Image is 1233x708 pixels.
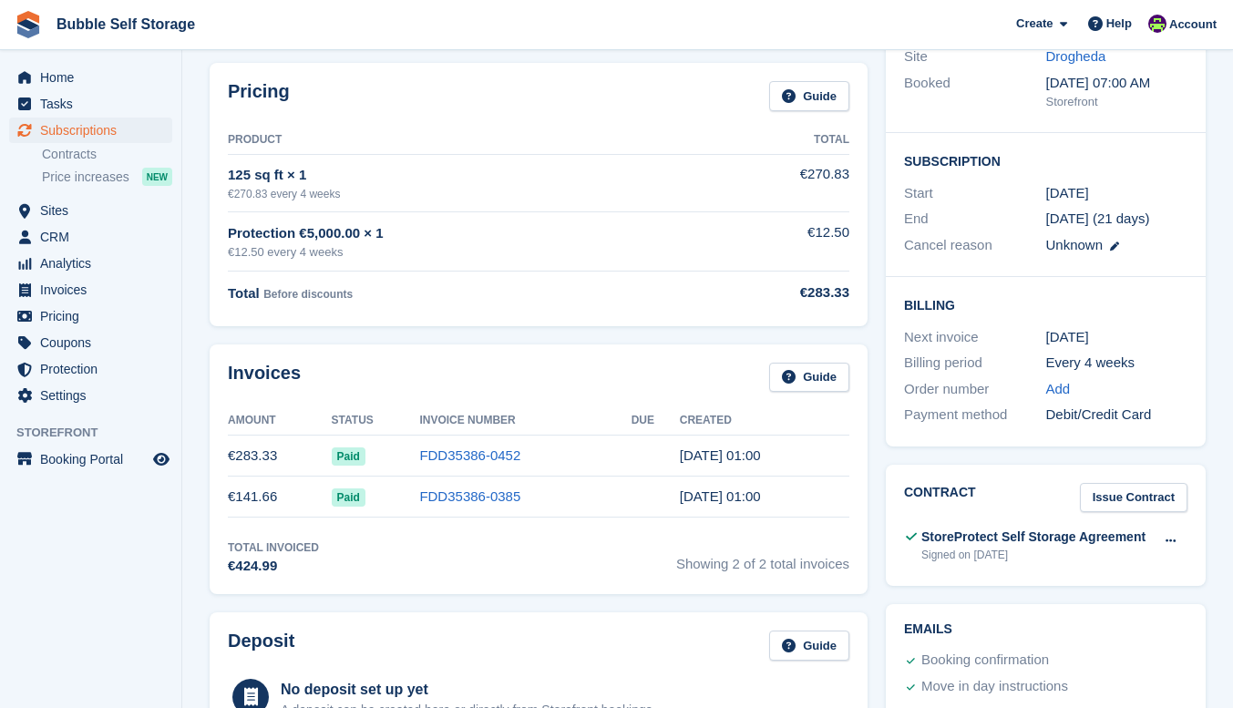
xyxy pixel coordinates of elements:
div: Booking confirmation [921,650,1049,672]
a: Contracts [42,146,172,163]
div: €270.83 every 4 weeks [228,186,699,202]
div: End [904,209,1046,230]
span: Account [1169,15,1217,34]
a: FDD35386-0385 [419,488,520,504]
th: Status [332,406,420,436]
a: Issue Contract [1080,483,1187,513]
span: Help [1106,15,1132,33]
a: Add [1046,379,1071,400]
div: Storefront [1046,93,1188,111]
a: menu [9,65,172,90]
span: Paid [332,488,365,507]
span: Paid [332,447,365,466]
h2: Invoices [228,363,301,393]
time: 2025-09-22 00:00:47 UTC [680,447,761,463]
span: Settings [40,383,149,408]
div: €12.50 every 4 weeks [228,243,699,262]
a: Price increases NEW [42,167,172,187]
div: 125 sq ft × 1 [228,165,699,186]
span: Invoices [40,277,149,303]
div: Billing period [904,353,1046,374]
td: €283.33 [228,436,332,477]
a: FDD35386-0452 [419,447,520,463]
div: €424.99 [228,556,319,577]
th: Total [699,126,849,155]
a: Guide [769,631,849,661]
a: Drogheda [1046,48,1106,64]
a: menu [9,91,172,117]
td: €270.83 [699,154,849,211]
span: Storefront [16,424,181,442]
div: Order number [904,379,1046,400]
h2: Contract [904,483,976,513]
span: Subscriptions [40,118,149,143]
div: Signed on [DATE] [921,547,1146,563]
th: Created [680,406,849,436]
img: Tom Gilmore [1148,15,1166,33]
th: Amount [228,406,332,436]
span: Home [40,65,149,90]
div: Cancel reason [904,235,1046,256]
img: stora-icon-8386f47178a22dfd0bd8f6a31ec36ba5ce8667c1dd55bd0f319d3a0aa187defe.svg [15,11,42,38]
time: 2025-08-25 00:00:00 UTC [1046,183,1089,204]
h2: Pricing [228,81,290,111]
span: Booking Portal [40,446,149,472]
a: menu [9,330,172,355]
h2: Emails [904,622,1187,637]
span: Analytics [40,251,149,276]
a: menu [9,224,172,250]
div: [DATE] 07:00 AM [1046,73,1188,94]
div: No deposit set up yet [281,679,656,701]
div: Next invoice [904,327,1046,348]
time: 2025-08-25 00:00:34 UTC [680,488,761,504]
a: menu [9,118,172,143]
span: Coupons [40,330,149,355]
span: Pricing [40,303,149,329]
a: Bubble Self Storage [49,9,202,39]
span: Create [1016,15,1053,33]
td: €141.66 [228,477,332,518]
div: Site [904,46,1046,67]
div: Start [904,183,1046,204]
a: menu [9,303,172,329]
td: €12.50 [699,212,849,272]
span: Showing 2 of 2 total invoices [676,539,849,577]
a: menu [9,446,172,472]
a: menu [9,383,172,408]
a: menu [9,277,172,303]
div: €283.33 [699,282,849,303]
th: Product [228,126,699,155]
a: Guide [769,363,849,393]
a: Preview store [150,448,172,470]
div: StoreProtect Self Storage Agreement [921,528,1146,547]
div: Protection €5,000.00 × 1 [228,223,699,244]
div: Every 4 weeks [1046,353,1188,374]
a: menu [9,198,172,223]
h2: Deposit [228,631,294,661]
div: Debit/Credit Card [1046,405,1188,426]
span: Tasks [40,91,149,117]
span: Protection [40,356,149,382]
div: Total Invoiced [228,539,319,556]
a: menu [9,356,172,382]
a: Guide [769,81,849,111]
div: Booked [904,73,1046,111]
div: NEW [142,168,172,186]
span: Total [228,285,260,301]
h2: Billing [904,295,1187,313]
span: Unknown [1046,237,1104,252]
span: Price increases [42,169,129,186]
a: menu [9,251,172,276]
span: Before discounts [263,288,353,301]
div: Move in day instructions [921,676,1068,698]
span: [DATE] (21 days) [1046,210,1150,226]
span: Sites [40,198,149,223]
div: Payment method [904,405,1046,426]
span: CRM [40,224,149,250]
th: Invoice Number [419,406,631,436]
th: Due [632,406,680,436]
h2: Subscription [904,151,1187,169]
div: [DATE] [1046,327,1188,348]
